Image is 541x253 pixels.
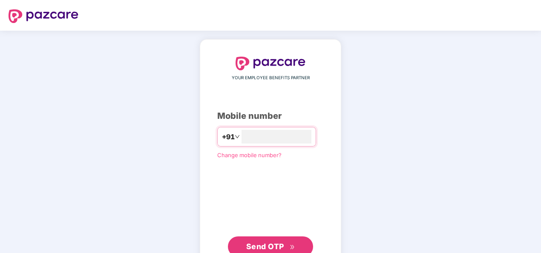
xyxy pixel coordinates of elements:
img: logo [9,9,78,23]
span: double-right [290,244,295,250]
span: down [235,134,240,139]
span: Send OTP [246,242,284,251]
a: Change mobile number? [217,152,282,158]
div: Mobile number [217,109,324,123]
span: YOUR EMPLOYEE BENEFITS PARTNER [232,75,310,81]
span: +91 [222,132,235,142]
img: logo [236,57,305,70]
